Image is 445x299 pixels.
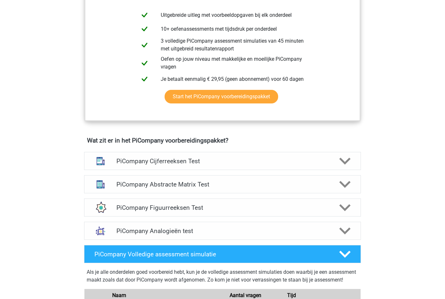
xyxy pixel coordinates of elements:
a: analogieen PiCompany Analogieën test [81,222,364,240]
img: cijferreeksen [92,153,109,169]
h4: Wat zit er in het PiCompany voorbereidingspakket? [87,137,358,144]
h4: PiCompany Abstracte Matrix Test [116,181,328,188]
h4: PiCompany Cijferreeksen Test [116,157,328,165]
img: analogieen [92,222,109,239]
h4: PiCompany Volledige assessment simulatie [94,251,329,258]
h4: PiCompany Analogieën test [116,227,328,235]
img: abstracte matrices [92,176,109,193]
a: Start het PiCompany voorbereidingspakket [165,90,278,103]
img: figuurreeksen [92,199,109,216]
div: Als je alle onderdelen goed voorbereid hebt, kun je de volledige assessment simulaties doen waarb... [87,268,358,286]
a: abstracte matrices PiCompany Abstracte Matrix Test [81,175,364,193]
a: PiCompany Volledige assessment simulatie [81,245,364,263]
h4: PiCompany Figuurreeksen Test [116,204,328,211]
a: figuurreeksen PiCompany Figuurreeksen Test [81,198,364,217]
a: cijferreeksen PiCompany Cijferreeksen Test [81,152,364,170]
